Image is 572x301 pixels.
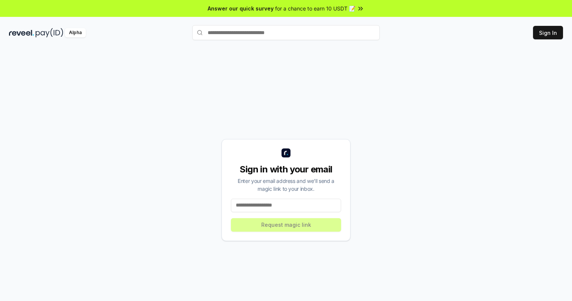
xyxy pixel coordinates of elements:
img: reveel_dark [9,28,34,37]
div: Enter your email address and we’ll send a magic link to your inbox. [231,177,341,193]
img: logo_small [282,148,290,157]
div: Sign in with your email [231,163,341,175]
button: Sign In [533,26,563,39]
div: Alpha [65,28,86,37]
span: Answer our quick survey [208,4,274,12]
img: pay_id [36,28,63,37]
span: for a chance to earn 10 USDT 📝 [275,4,355,12]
